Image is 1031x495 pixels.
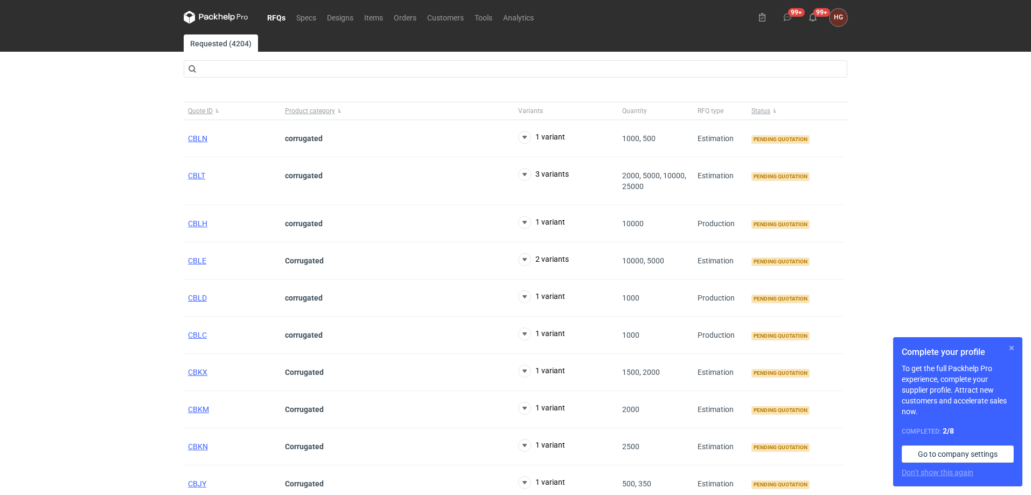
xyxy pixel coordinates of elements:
a: RFQs [262,11,291,24]
a: CBLT [188,171,205,180]
span: 1000 [622,294,639,302]
a: CBKM [188,405,209,414]
div: Estimation [693,120,747,157]
span: Pending quotation [751,135,810,144]
div: Completed: [902,426,1014,437]
strong: Corrugated [285,256,324,265]
span: 2000 [622,405,639,414]
span: 2500 [622,442,639,451]
span: Pending quotation [751,257,810,266]
button: HG [830,9,847,26]
div: Estimation [693,157,747,205]
a: CBLH [188,219,207,228]
div: Estimation [693,242,747,280]
button: Product category [281,102,514,120]
span: Pending quotation [751,172,810,181]
a: CBJY [188,479,206,488]
span: Pending quotation [751,480,810,489]
strong: 2 / 8 [943,427,954,435]
a: CBLN [188,134,207,143]
button: Skip for now [1005,341,1018,354]
strong: Corrugated [285,442,324,451]
button: Quote ID [184,102,281,120]
button: 1 variant [518,402,565,415]
a: Analytics [498,11,539,24]
a: Specs [291,11,322,24]
div: Production [693,205,747,242]
button: 1 variant [518,131,565,144]
a: CBKX [188,368,207,377]
span: Pending quotation [751,220,810,229]
button: 3 variants [518,168,569,181]
strong: Corrugated [285,479,324,488]
span: 500, 350 [622,479,651,488]
span: 1500, 2000 [622,368,660,377]
a: Customers [422,11,469,24]
span: Status [751,107,770,115]
strong: corrugated [285,219,323,228]
span: Quote ID [188,107,213,115]
span: 10000 [622,219,644,228]
strong: corrugated [285,171,323,180]
strong: corrugated [285,134,323,143]
a: CBLE [188,256,206,265]
a: Requested (4204) [184,34,258,52]
strong: Corrugated [285,368,324,377]
strong: corrugated [285,294,323,302]
button: 1 variant [518,327,565,340]
span: Product category [285,107,335,115]
svg: Packhelp Pro [184,11,248,24]
p: To get the full Packhelp Pro experience, complete your supplier profile. Attract new customers an... [902,363,1014,417]
div: Estimation [693,391,747,428]
span: Pending quotation [751,332,810,340]
div: Estimation [693,354,747,391]
button: Status [747,102,844,120]
span: 1000 [622,331,639,339]
a: CBLC [188,331,207,339]
span: Pending quotation [751,369,810,378]
span: Quantity [622,107,647,115]
div: Production [693,317,747,354]
span: 2000, 5000, 10000, 25000 [622,171,686,191]
h1: Complete your profile [902,346,1014,359]
strong: corrugated [285,331,323,339]
span: Pending quotation [751,443,810,452]
button: 99+ [779,9,796,26]
div: Production [693,280,747,317]
a: Designs [322,11,359,24]
button: 99+ [804,9,821,26]
button: Don’t show this again [902,467,973,478]
a: Tools [469,11,498,24]
button: 1 variant [518,476,565,489]
a: CBLD [188,294,207,302]
span: Pending quotation [751,295,810,303]
strong: Corrugated [285,405,324,414]
div: Hubert Gołębiewski [830,9,847,26]
a: Orders [388,11,422,24]
span: 1000, 500 [622,134,656,143]
button: 2 variants [518,253,569,266]
div: Estimation [693,428,747,465]
span: Pending quotation [751,406,810,415]
button: 1 variant [518,216,565,229]
a: CBKN [188,442,208,451]
span: Variants [518,107,543,115]
button: 1 variant [518,365,565,378]
button: 1 variant [518,439,565,452]
button: 1 variant [518,290,565,303]
span: RFQ type [698,107,723,115]
a: Go to company settings [902,445,1014,463]
span: 10000, 5000 [622,256,664,265]
a: Items [359,11,388,24]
